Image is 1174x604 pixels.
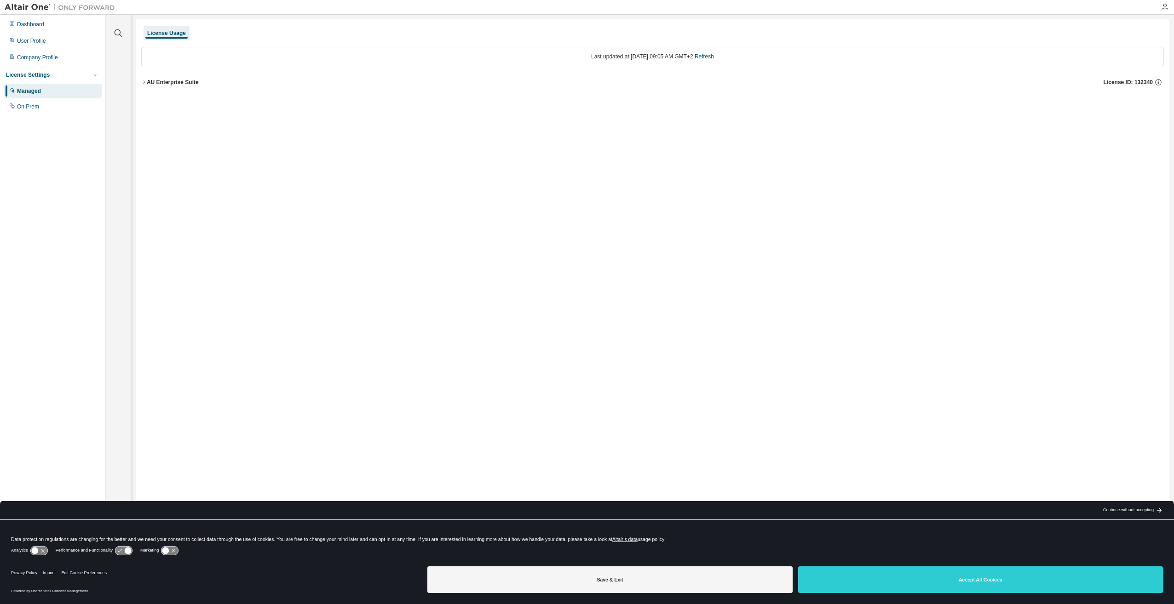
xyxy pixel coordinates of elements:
div: On Prem [17,103,39,110]
button: AU Enterprise SuiteLicense ID: 132340 [141,72,1164,92]
a: Refresh [695,53,714,60]
img: Altair One [5,3,120,12]
div: License Settings [6,71,50,79]
div: Dashboard [17,21,44,28]
div: Managed [17,87,41,95]
div: User Profile [17,37,46,45]
div: AU Enterprise Suite [147,79,199,86]
div: Last updated at: [DATE] 09:05 AM GMT+2 [141,47,1164,66]
div: License Usage [147,29,186,37]
span: License ID: 132340 [1104,79,1153,86]
div: Company Profile [17,54,58,61]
